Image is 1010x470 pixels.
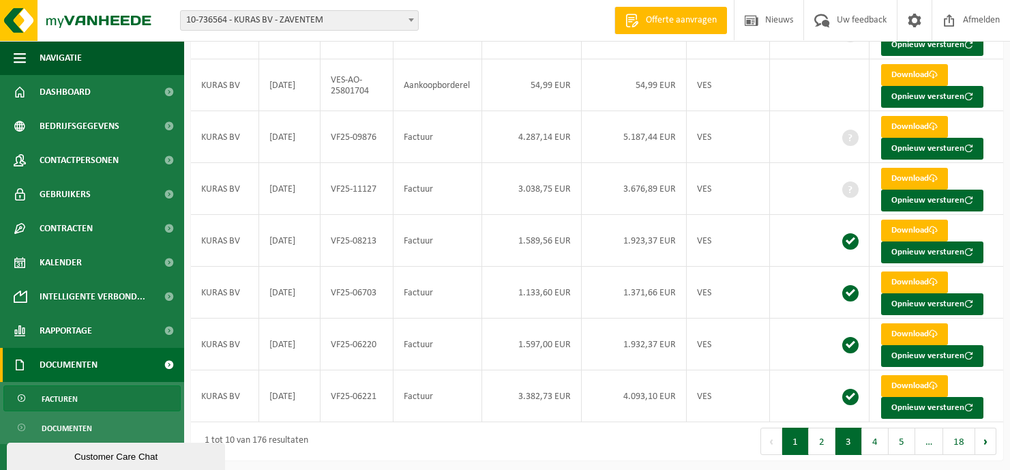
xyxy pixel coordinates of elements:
button: 4 [862,428,889,455]
span: Gebruikers [40,177,91,211]
td: 1.371,66 EUR [582,267,687,319]
td: VES-AO-25801704 [321,59,393,111]
button: Opnieuw versturen [881,397,983,419]
button: Next [975,428,996,455]
td: Aankoopborderel [393,59,482,111]
td: Factuur [393,370,482,422]
td: 3.676,89 EUR [582,163,687,215]
td: 1.597,00 EUR [482,319,582,370]
td: KURAS BV [191,319,259,370]
td: VES [687,215,770,267]
button: 5 [889,428,915,455]
span: Offerte aanvragen [642,14,720,27]
button: Opnieuw versturen [881,86,983,108]
span: Bedrijfsgegevens [40,109,119,143]
td: VF25-09876 [321,111,393,163]
span: Rapportage [40,314,92,348]
td: KURAS BV [191,215,259,267]
td: VF25-08213 [321,215,393,267]
td: 4.093,10 EUR [582,370,687,422]
a: Facturen [3,385,181,411]
a: Documenten [3,415,181,441]
button: Opnieuw versturen [881,293,983,315]
td: VF25-11127 [321,163,393,215]
span: … [915,428,943,455]
td: VES [687,319,770,370]
a: Download [881,323,948,345]
td: VES [687,111,770,163]
td: KURAS BV [191,267,259,319]
td: VES [687,59,770,111]
td: VF25-06221 [321,370,393,422]
td: 1.923,37 EUR [582,215,687,267]
button: Opnieuw versturen [881,34,983,56]
a: Download [881,168,948,190]
button: 1 [782,428,809,455]
td: Factuur [393,215,482,267]
td: VES [687,370,770,422]
span: Kalender [40,246,82,280]
td: [DATE] [259,59,321,111]
td: [DATE] [259,370,321,422]
button: 18 [943,428,975,455]
span: Contracten [40,211,93,246]
span: 10-736564 - KURAS BV - ZAVENTEM [180,10,419,31]
button: Opnieuw versturen [881,345,983,367]
button: Opnieuw versturen [881,138,983,160]
span: Documenten [42,415,92,441]
td: VES [687,163,770,215]
td: 4.287,14 EUR [482,111,582,163]
td: 1.133,60 EUR [482,267,582,319]
span: Facturen [42,386,78,412]
td: [DATE] [259,163,321,215]
a: Offerte aanvragen [614,7,727,34]
span: Documenten [40,348,98,382]
span: 10-736564 - KURAS BV - ZAVENTEM [181,11,418,30]
span: Contactpersonen [40,143,119,177]
a: Download [881,64,948,86]
td: [DATE] [259,215,321,267]
td: 54,99 EUR [582,59,687,111]
td: KURAS BV [191,370,259,422]
button: Previous [760,428,782,455]
td: 1.589,56 EUR [482,215,582,267]
td: [DATE] [259,267,321,319]
td: Factuur [393,163,482,215]
td: 3.038,75 EUR [482,163,582,215]
td: Factuur [393,319,482,370]
a: Download [881,220,948,241]
td: Factuur [393,111,482,163]
td: 54,99 EUR [482,59,582,111]
td: VF25-06703 [321,267,393,319]
td: 5.187,44 EUR [582,111,687,163]
span: Intelligente verbond... [40,280,145,314]
td: KURAS BV [191,163,259,215]
td: KURAS BV [191,59,259,111]
button: Opnieuw versturen [881,241,983,263]
td: [DATE] [259,111,321,163]
a: Download [881,375,948,397]
a: Download [881,116,948,138]
div: 1 tot 10 van 176 resultaten [198,429,308,454]
button: 2 [809,428,835,455]
td: 1.932,37 EUR [582,319,687,370]
td: KURAS BV [191,111,259,163]
span: Navigatie [40,41,82,75]
td: VES [687,267,770,319]
td: 3.382,73 EUR [482,370,582,422]
button: 3 [835,428,862,455]
td: VF25-06220 [321,319,393,370]
span: Dashboard [40,75,91,109]
button: Opnieuw versturen [881,190,983,211]
td: Factuur [393,267,482,319]
a: Download [881,271,948,293]
iframe: chat widget [7,440,228,470]
td: [DATE] [259,319,321,370]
